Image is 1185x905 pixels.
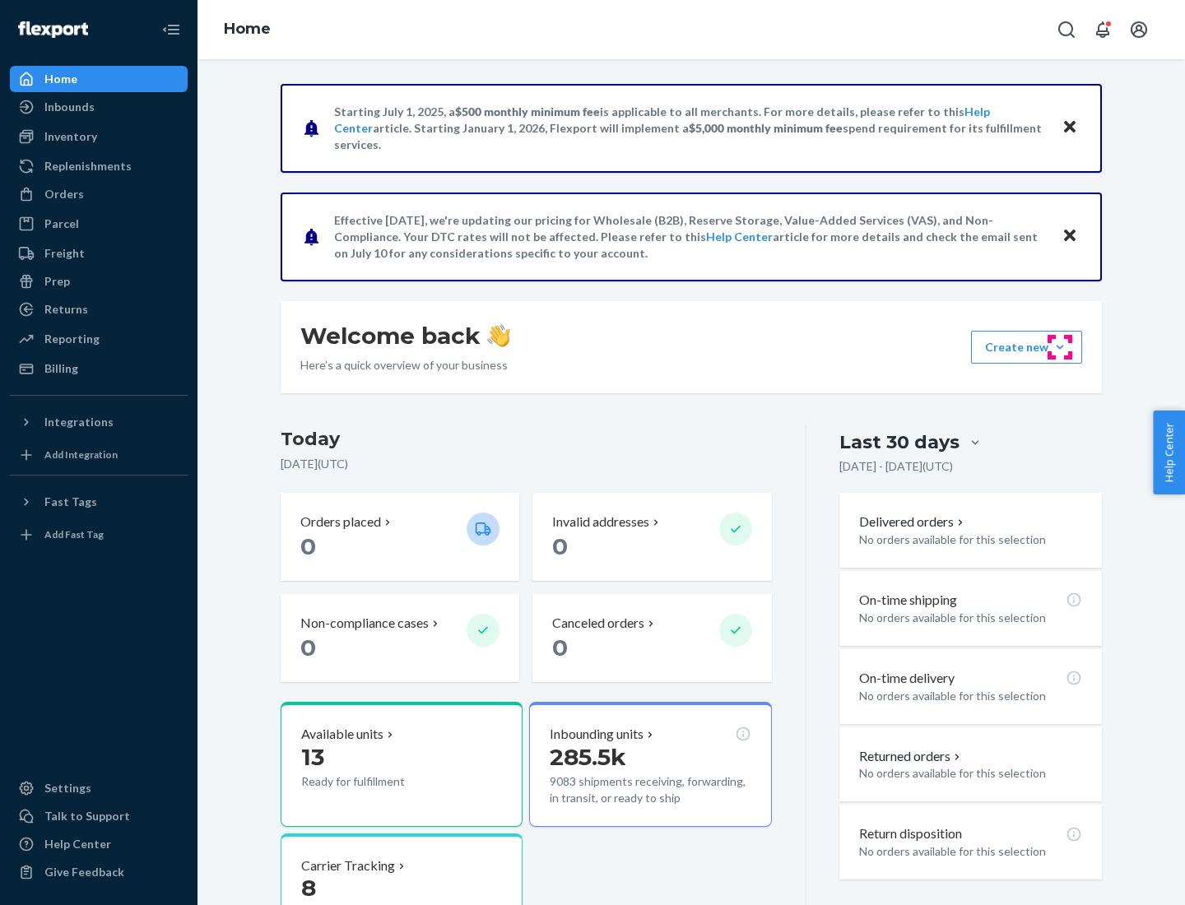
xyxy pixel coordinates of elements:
[1050,13,1083,46] button: Open Search Box
[281,702,523,827] button: Available units13Ready for fulfillment
[532,493,771,581] button: Invalid addresses 0
[301,725,383,744] p: Available units
[301,743,324,771] span: 13
[10,775,188,801] a: Settings
[224,20,271,38] a: Home
[1059,225,1080,248] button: Close
[211,6,284,53] ol: breadcrumbs
[301,856,395,875] p: Carrier Tracking
[550,743,626,771] span: 285.5k
[10,153,188,179] a: Replenishments
[859,591,957,610] p: On-time shipping
[281,426,772,452] h3: Today
[300,532,316,560] span: 0
[532,594,771,682] button: Canceled orders 0
[552,614,644,633] p: Canceled orders
[10,831,188,857] a: Help Center
[552,532,568,560] span: 0
[859,747,964,766] button: Returned orders
[487,324,510,347] img: hand-wave emoji
[44,301,88,318] div: Returns
[10,803,188,829] a: Talk to Support
[859,610,1082,626] p: No orders available for this selection
[44,808,130,824] div: Talk to Support
[10,66,188,92] a: Home
[44,158,132,174] div: Replenishments
[301,874,316,902] span: 8
[859,765,1082,782] p: No orders available for this selection
[552,513,649,531] p: Invalid addresses
[10,268,188,295] a: Prep
[44,128,97,145] div: Inventory
[839,458,953,475] p: [DATE] - [DATE] ( UTC )
[859,531,1082,548] p: No orders available for this selection
[10,181,188,207] a: Orders
[44,216,79,232] div: Parcel
[10,489,188,515] button: Fast Tags
[10,326,188,352] a: Reporting
[10,240,188,267] a: Freight
[44,245,85,262] div: Freight
[550,773,750,806] p: 9083 shipments receiving, forwarding, in transit, or ready to ship
[10,296,188,323] a: Returns
[10,94,188,120] a: Inbounds
[44,273,70,290] div: Prep
[859,513,967,531] button: Delivered orders
[300,357,510,374] p: Here’s a quick overview of your business
[552,633,568,661] span: 0
[44,331,100,347] div: Reporting
[300,633,316,661] span: 0
[859,688,1082,704] p: No orders available for this selection
[281,594,519,682] button: Non-compliance cases 0
[10,355,188,382] a: Billing
[334,104,1046,153] p: Starting July 1, 2025, a is applicable to all merchants. For more details, please refer to this a...
[859,843,1082,860] p: No orders available for this selection
[550,725,644,744] p: Inbounding units
[281,456,772,472] p: [DATE] ( UTC )
[1122,13,1155,46] button: Open account menu
[334,212,1046,262] p: Effective [DATE], we're updating our pricing for Wholesale (B2B), Reserve Storage, Value-Added Se...
[44,99,95,115] div: Inbounds
[10,859,188,885] button: Give Feedback
[44,494,97,510] div: Fast Tags
[44,864,124,880] div: Give Feedback
[1086,13,1119,46] button: Open notifications
[839,429,960,455] div: Last 30 days
[44,360,78,377] div: Billing
[301,773,453,790] p: Ready for fulfillment
[689,121,843,135] span: $5,000 monthly minimum fee
[281,493,519,581] button: Orders placed 0
[859,824,962,843] p: Return disposition
[1153,411,1185,494] button: Help Center
[10,123,188,150] a: Inventory
[10,442,188,468] a: Add Integration
[44,527,104,541] div: Add Fast Tag
[44,71,77,87] div: Home
[10,522,188,548] a: Add Fast Tag
[971,331,1082,364] button: Create new
[44,414,114,430] div: Integrations
[859,669,955,688] p: On-time delivery
[44,780,91,796] div: Settings
[44,836,111,852] div: Help Center
[10,211,188,237] a: Parcel
[300,513,381,531] p: Orders placed
[300,321,510,350] h1: Welcome back
[44,448,118,462] div: Add Integration
[706,230,773,244] a: Help Center
[455,104,600,118] span: $500 monthly minimum fee
[529,702,771,827] button: Inbounding units285.5k9083 shipments receiving, forwarding, in transit, or ready to ship
[300,614,429,633] p: Non-compliance cases
[1059,116,1080,140] button: Close
[155,13,188,46] button: Close Navigation
[44,186,84,202] div: Orders
[18,21,88,38] img: Flexport logo
[10,409,188,435] button: Integrations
